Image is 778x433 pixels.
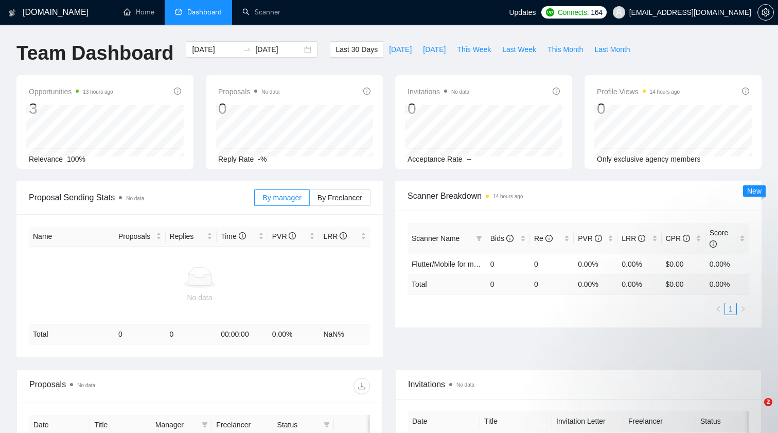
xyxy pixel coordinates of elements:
span: info-circle [553,88,560,95]
td: 00:00:00 [217,324,268,344]
span: -% [258,155,267,163]
span: Bids [490,234,514,243]
button: [DATE] [383,41,417,58]
span: info-circle [545,235,553,242]
time: 14 hours ago [493,194,523,199]
span: Last Week [502,44,536,55]
span: info-circle [506,235,514,242]
span: Proposals [118,231,154,242]
a: searchScanner [242,8,280,16]
iframe: Intercom live chat [743,398,768,423]
button: right [737,303,749,315]
a: Flutter/Mobile for manual bidding [412,260,517,268]
td: 0.00% [574,254,617,274]
span: user [615,9,623,16]
td: 0 [486,274,530,294]
li: Next Page [737,303,749,315]
span: Dashboard [187,8,222,16]
div: Proposals [29,378,200,394]
span: Status [277,419,320,430]
input: Start date [192,44,239,55]
span: No data [451,89,469,95]
button: Last Week [497,41,542,58]
th: Proposals [114,227,166,247]
div: 0 [408,99,469,118]
span: Only exclusive agency members [597,155,701,163]
span: LRR [323,232,347,240]
span: info-circle [340,232,347,239]
span: Proposal Sending Stats [29,191,254,204]
button: This Week [451,41,497,58]
span: Scanner Name [412,234,459,243]
span: 164 [591,7,602,18]
span: [DATE] [389,44,412,55]
span: No data [126,196,144,201]
div: 0 [597,99,680,118]
td: $ 0.00 [662,274,705,294]
span: download [354,382,369,390]
td: 0 [166,324,217,344]
button: left [712,303,724,315]
img: upwork-logo.png [546,8,554,16]
span: CPR [666,234,690,243]
th: Status [696,411,768,431]
h1: Team Dashboard [16,41,173,65]
span: -- [467,155,471,163]
span: 100% [67,155,85,163]
span: Re [534,234,553,243]
span: info-circle [683,235,690,242]
span: LRR [622,234,645,243]
th: Name [29,227,114,247]
span: to [243,45,251,54]
span: Last Month [594,44,630,55]
a: homeHome [123,8,154,16]
span: filter [322,417,332,432]
span: filter [324,422,330,428]
span: Scanner Breakdown [408,189,749,202]
td: Total [29,324,114,344]
span: Invitations [408,85,469,98]
button: Last Month [589,41,635,58]
span: info-circle [239,232,246,239]
td: 0.00% [705,254,749,274]
span: PVR [578,234,602,243]
td: Total [408,274,486,294]
span: PVR [272,232,296,240]
span: dashboard [175,8,182,15]
span: No data [261,89,279,95]
span: Connects: [558,7,589,18]
td: 0 [530,254,574,274]
time: 14 hours ago [650,89,680,95]
span: Score [710,229,729,248]
span: Manager [155,419,198,430]
div: 0 [218,99,279,118]
th: Invitation Letter [552,411,624,431]
span: filter [200,417,210,432]
span: Reply Rate [218,155,254,163]
td: 0.00% [617,254,661,274]
span: Updates [509,8,536,16]
span: Last 30 Days [335,44,378,55]
span: Proposals [218,85,279,98]
a: setting [757,8,774,16]
th: Freelancer [624,411,696,431]
th: Date [408,411,480,431]
td: 0.00 % [574,274,617,294]
td: 0.00 % [617,274,661,294]
div: No data [33,292,366,303]
li: Previous Page [712,303,724,315]
img: logo [9,5,16,21]
span: swap-right [243,45,251,54]
span: filter [202,422,208,428]
button: setting [757,4,774,21]
button: This Month [542,41,589,58]
span: Relevance [29,155,63,163]
span: 2 [764,398,772,406]
span: filter [476,235,482,241]
time: 13 hours ago [83,89,113,95]
li: 1 [724,303,737,315]
button: Last 30 Days [330,41,383,58]
span: Replies [170,231,205,242]
td: 0 [114,324,166,344]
